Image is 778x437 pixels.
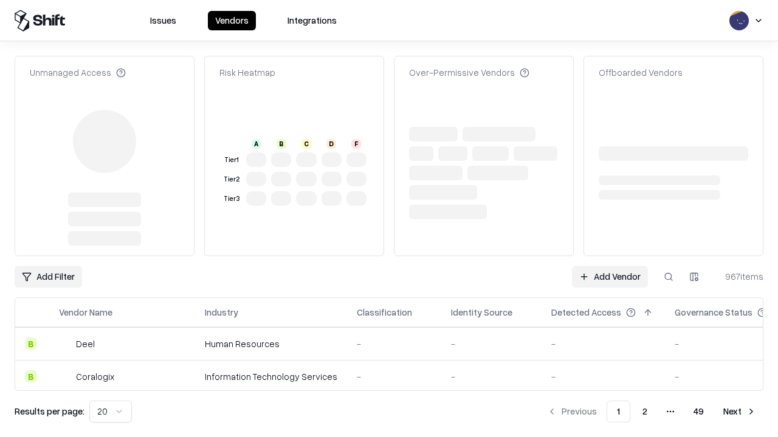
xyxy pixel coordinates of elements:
div: Human Resources [205,337,337,350]
nav: pagination [540,401,763,422]
div: Risk Heatmap [219,66,275,79]
button: Issues [143,11,184,30]
div: Tier 1 [222,155,241,165]
div: B [25,337,37,350]
div: Information Technology Services [205,370,337,383]
p: Results per page: [15,405,84,418]
button: 2 [633,401,657,422]
img: Deel [59,337,71,350]
div: B [277,139,286,149]
div: Industry [205,306,238,319]
div: Identity Source [451,306,512,319]
div: B [25,370,37,382]
div: 967 items [715,270,763,283]
div: - [551,337,655,350]
div: - [451,337,532,350]
div: A [252,139,261,149]
div: - [357,337,432,350]
div: - [357,370,432,383]
div: Offboarded Vendors [599,66,683,79]
div: Over-Permissive Vendors [409,66,529,79]
button: 49 [684,401,714,422]
div: Tier 2 [222,174,241,185]
button: 1 [607,401,630,422]
div: D [326,139,336,149]
div: Vendor Name [59,306,112,319]
div: Unmanaged Access [30,66,126,79]
a: Add Vendor [572,266,648,288]
button: Integrations [280,11,344,30]
button: Vendors [208,11,256,30]
div: Coralogix [76,370,114,383]
div: Tier 3 [222,194,241,204]
div: Classification [357,306,412,319]
button: Add Filter [15,266,82,288]
div: - [451,370,532,383]
div: Detected Access [551,306,621,319]
div: C [301,139,311,149]
img: Coralogix [59,370,71,382]
div: Deel [76,337,95,350]
button: Next [716,401,763,422]
div: Governance Status [675,306,752,319]
div: - [551,370,655,383]
div: F [351,139,361,149]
